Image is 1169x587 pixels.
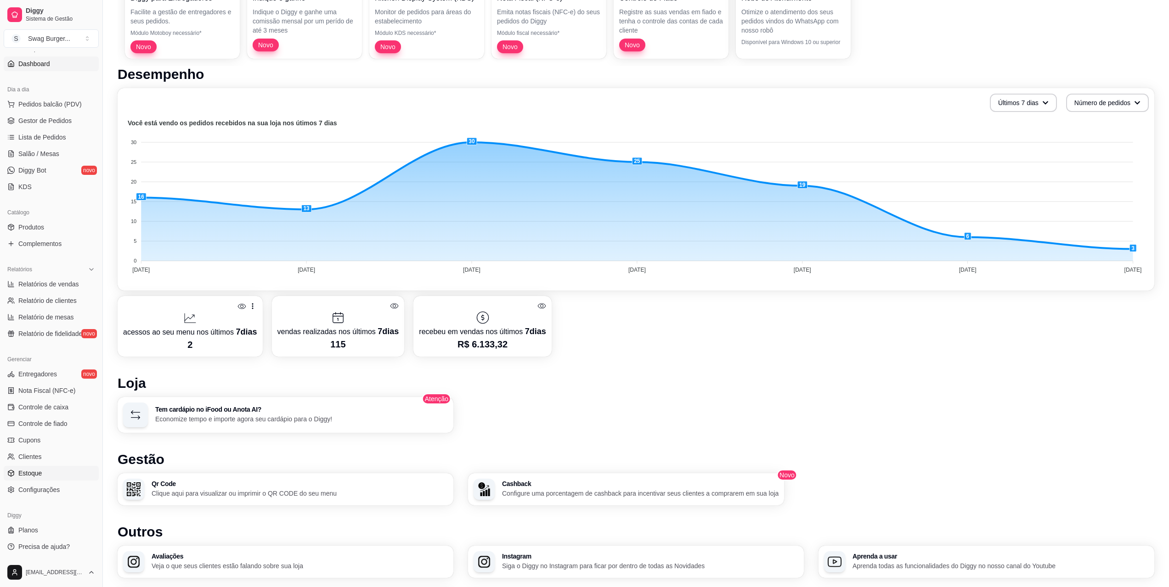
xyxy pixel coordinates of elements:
span: 7 dias [236,327,257,336]
button: Últimos 7 dias [990,94,1057,112]
a: Relatórios de vendas [4,277,99,291]
a: Produtos [4,220,99,235]
tspan: [DATE] [794,267,811,273]
p: recebeu em vendas nos últimos [419,325,546,338]
a: Complementos [4,236,99,251]
a: Entregadoresnovo [4,367,99,381]
a: Clientes [4,449,99,464]
p: Clique aqui para visualizar ou imprimir o QR CODE do seu menu [152,489,448,498]
span: Atenção [422,393,451,404]
tspan: 0 [134,258,136,263]
span: Estoque [18,469,42,478]
text: Você está vendo os pedidos recebidos na sua loja nos útimos 7 dias [128,119,337,127]
a: Relatório de mesas [4,310,99,324]
button: CashbackCashbackConfigure uma porcentagem de cashback para incentivar seus clientes a comprarem e... [468,473,784,505]
span: S [11,34,21,43]
p: Emita notas fiscais (NFC-e) do seus pedidos do Diggy [497,7,601,26]
span: Dashboard [18,59,50,68]
div: Diggy [4,508,99,523]
p: Módulo fiscal necessário* [497,29,601,37]
span: Controle de fiado [18,419,68,428]
div: Swag Burger ... [28,34,70,43]
span: Relatórios [7,266,32,273]
h3: Aprenda a usar [853,553,1149,559]
img: Instagram [477,555,491,569]
img: Cashback [477,482,491,496]
button: Aprenda a usarAprenda a usarAprenda todas as funcionalidades do Diggy no nosso canal do Youtube [819,546,1154,578]
tspan: 10 [131,218,136,224]
span: 7 dias [378,327,399,336]
a: DiggySistema de Gestão [4,4,99,26]
span: Precisa de ajuda? [18,542,70,551]
span: Cupons [18,436,40,445]
h3: Avaliações [152,553,448,559]
a: Precisa de ajuda? [4,539,99,554]
p: Disponível para Windows 10 ou superior [741,39,845,46]
tspan: [DATE] [132,267,150,273]
a: Nota Fiscal (NFC-e) [4,383,99,398]
span: Nota Fiscal (NFC-e) [18,386,75,395]
p: Registre as suas vendas em fiado e tenha o controle das contas de cada cliente [619,7,723,35]
p: Monitor de pedidos para áreas do estabelecimento [375,7,479,26]
p: vendas realizadas nos últimos [277,325,399,338]
a: Diggy Botnovo [4,163,99,178]
span: KDS [18,182,32,191]
div: Dia a dia [4,82,99,97]
p: Veja o que seus clientes estão falando sobre sua loja [152,561,448,570]
h3: Cashback [502,481,779,487]
p: Facilite a gestão de entregadores e seus pedidos. [130,7,234,26]
span: Relatório de mesas [18,313,74,322]
tspan: 30 [131,140,136,145]
tspan: [DATE] [628,267,646,273]
tspan: 25 [131,159,136,165]
p: Siga o Diggy no Instagram para ficar por dentro de todas as Novidades [502,561,798,570]
a: Lista de Pedidos [4,130,99,145]
span: Novo [132,42,155,51]
span: Novo [621,40,644,50]
a: Dashboard [4,56,99,71]
span: 7 dias [525,327,546,336]
h1: Desempenho [118,66,1154,83]
tspan: [DATE] [463,267,480,273]
a: Configurações [4,482,99,497]
span: Novo [254,40,277,50]
tspan: [DATE] [959,267,977,273]
button: Qr CodeQr CodeClique aqui para visualizar ou imprimir o QR CODE do seu menu [118,473,453,505]
h3: Tem cardápio no iFood ou Anota AI? [155,406,448,413]
p: Configure uma porcentagem de cashback para incentivar seus clientes a comprarem em sua loja [502,489,779,498]
span: Diggy [26,7,95,15]
a: Estoque [4,466,99,481]
a: Salão / Mesas [4,146,99,161]
span: Planos [18,526,38,535]
tspan: 20 [131,179,136,184]
tspan: [DATE] [298,267,315,273]
p: acessos ao seu menu nos últimos [123,325,257,338]
button: InstagramInstagramSiga o Diggy no Instagram para ficar por dentro de todas as Novidades [468,546,804,578]
button: [EMAIL_ADDRESS][DOMAIN_NAME] [4,561,99,583]
span: Relatório de fidelidade [18,329,82,338]
span: Sistema de Gestão [26,15,95,22]
button: Pedidos balcão (PDV) [4,97,99,112]
p: Aprenda todas as funcionalidades do Diggy no nosso canal do Youtube [853,561,1149,570]
p: Economize tempo e importe agora seu cardápio para o Diggy! [155,414,448,424]
h1: Outros [118,524,1154,540]
button: AvaliaçõesAvaliaçõesVeja o que seus clientes estão falando sobre sua loja [118,546,453,578]
a: Gestor de Pedidos [4,113,99,128]
span: Controle de caixa [18,403,68,412]
a: Relatório de clientes [4,293,99,308]
span: Relatório de clientes [18,296,77,305]
a: Controle de fiado [4,416,99,431]
img: Qr Code [127,482,141,496]
span: Entregadores [18,369,57,379]
h1: Gestão [118,451,1154,468]
p: Indique o Diggy e ganhe uma comissão mensal por um perído de até 3 meses [253,7,356,35]
button: Tem cardápio no iFood ou Anota AI?Economize tempo e importe agora seu cardápio para o Diggy! [118,397,453,433]
span: Novo [777,470,797,481]
a: KDS [4,179,99,194]
span: Complementos [18,239,62,248]
div: Gerenciar [4,352,99,367]
span: Relatórios de vendas [18,280,79,289]
a: Relatório de fidelidadenovo [4,326,99,341]
span: Salão / Mesas [18,149,59,158]
img: Avaliações [127,555,141,569]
